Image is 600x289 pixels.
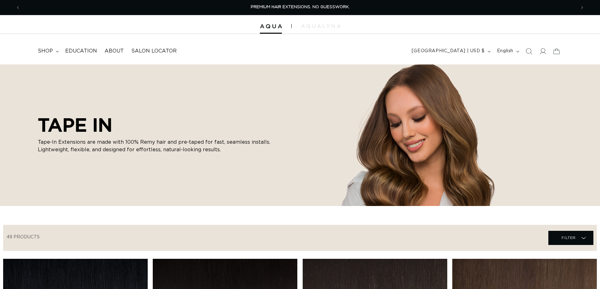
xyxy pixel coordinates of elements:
[131,48,177,54] span: Salon Locator
[7,235,40,239] span: 49 products
[548,231,593,245] summary: Filter
[11,2,25,14] button: Previous announcement
[301,24,340,28] img: aqualyna.com
[260,24,282,29] img: Aqua Hair Extensions
[128,44,180,58] a: Salon Locator
[493,45,522,57] button: English
[408,45,493,57] button: [GEOGRAPHIC_DATA] | USD $
[105,48,124,54] span: About
[251,5,350,9] span: PREMIUM HAIR EXTENSIONS. NO GUESSWORK.
[412,48,485,54] span: [GEOGRAPHIC_DATA] | USD $
[65,48,97,54] span: Education
[562,232,576,244] span: Filter
[101,44,128,58] a: About
[522,44,536,58] summary: Search
[497,48,513,54] span: English
[38,48,53,54] span: shop
[61,44,101,58] a: Education
[34,44,61,58] summary: shop
[38,114,277,136] h2: TAPE IN
[575,2,589,14] button: Next announcement
[38,138,277,153] p: Tape-In Extensions are made with 100% Remy hair and pre-taped for fast, seamless installs. Lightw...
